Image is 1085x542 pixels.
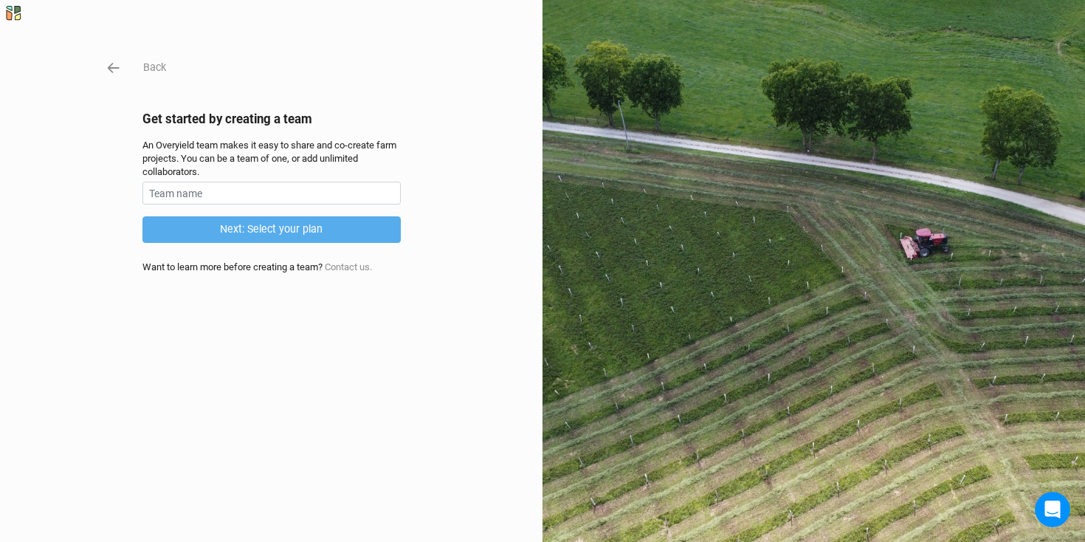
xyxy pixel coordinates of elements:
div: Want to learn more before creating a team? [142,261,401,274]
div: An Overyield team makes it easy to share and co-create farm projects. You can be a team of one, o... [142,139,401,179]
button: Next: Select your plan [142,216,401,242]
a: Contact us. [325,261,372,272]
input: Team name [142,182,401,205]
button: Back [142,59,167,76]
h2: Get started by creating a team [142,112,401,126]
iframe: Intercom live chat [1035,492,1070,527]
